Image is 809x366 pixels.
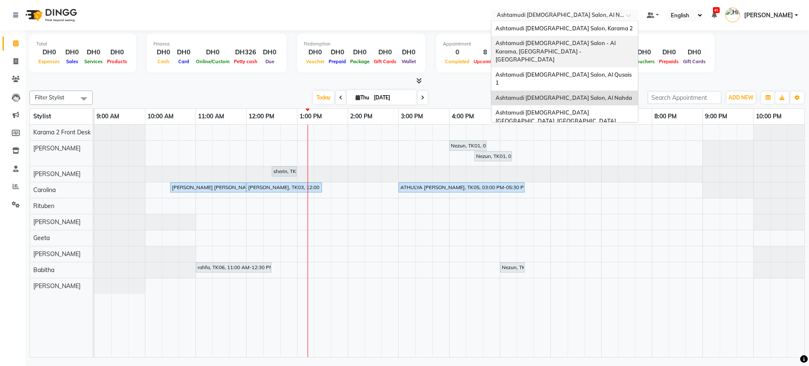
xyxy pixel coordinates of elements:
a: 9:00 AM [94,110,121,123]
span: Online/Custom [194,59,232,64]
a: 4:00 PM [450,110,476,123]
span: Geeta [33,234,50,242]
a: 10:00 PM [754,110,784,123]
span: Gift Cards [372,59,399,64]
span: Today [313,91,334,104]
span: [PERSON_NAME] [33,250,80,258]
span: Products [105,59,129,64]
div: DH0 [632,48,657,57]
a: 2:00 PM [348,110,375,123]
span: Sales [64,59,80,64]
img: logo [21,3,79,27]
span: [PERSON_NAME] [33,282,80,290]
a: 8:00 PM [652,110,679,123]
div: DH0 [304,48,327,57]
span: Services [82,59,105,64]
span: Carolina [33,186,56,194]
div: DH0 [681,48,708,57]
a: 12:00 PM [246,110,276,123]
input: Search Appointment [648,91,721,104]
span: Gift Cards [681,59,708,64]
div: Total [36,40,129,48]
span: Thu [354,94,371,101]
a: 3:00 PM [399,110,425,123]
span: Ashtamudi [DEMOGRAPHIC_DATA] Salon - Al Karama, [GEOGRAPHIC_DATA] -[GEOGRAPHIC_DATA] [496,40,617,63]
span: 45 [713,7,720,13]
span: Package [348,59,372,64]
div: Appointment [443,40,547,48]
div: 0 [443,48,471,57]
a: 9:00 PM [703,110,729,123]
span: Upcoming [471,59,499,64]
div: DH0 [372,48,399,57]
span: Wallet [399,59,418,64]
span: Ashtamudi [DEMOGRAPHIC_DATA] Salon, Karama 2 [496,25,633,32]
span: Due [263,59,276,64]
span: Karama 2 Front Desk [33,128,91,136]
div: DH0 [82,48,105,57]
div: Nezun, TK01, 04:00 PM-04:45 PM, Classic Manicure [450,142,486,150]
ng-dropdown-panel: Options list [491,21,638,123]
div: rahfa, TK06, 11:00 AM-12:30 PM, 03+10 steps Bridal Facial [197,264,271,271]
span: [PERSON_NAME] [744,11,793,20]
span: Filter Stylist [35,94,64,101]
a: 10:00 AM [145,110,176,123]
span: Stylist [33,112,51,120]
span: Ashtamudi [DEMOGRAPHIC_DATA] Salon, Al Nahda [496,94,632,101]
div: DH0 [153,48,174,57]
div: Redemption [304,40,419,48]
div: DH326 [232,48,260,57]
div: DH0 [260,48,280,57]
div: Nezun, TK01, 05:00 PM-05:30 PM, Clean up [501,264,524,271]
a: 1:00 PM [297,110,324,123]
span: Card [176,59,191,64]
span: Babitha [33,266,54,274]
div: 8 [471,48,499,57]
img: Himanshu Akania [725,8,740,22]
div: DH0 [657,48,681,57]
span: Petty cash [232,59,260,64]
div: DH0 [327,48,348,57]
div: ATHULYA [PERSON_NAME], TK05, 03:00 PM-05:30 PM, Vegan Blow Out [399,184,524,191]
span: Voucher [304,59,327,64]
button: ADD NEW [726,92,755,104]
span: Prepaid [327,59,348,64]
a: 11:00 AM [196,110,226,123]
div: DH0 [348,48,372,57]
span: Ashtamudi [DEMOGRAPHIC_DATA] [GEOGRAPHIC_DATA], [GEOGRAPHIC_DATA] [496,109,616,124]
div: DH0 [36,48,62,57]
div: DH0 [194,48,232,57]
span: Rituben [33,202,54,210]
span: Completed [443,59,471,64]
div: Nezun, TK01, 04:30 PM-05:15 PM, Classic Pedicure [475,152,511,160]
span: [PERSON_NAME] [33,170,80,178]
div: DH0 [62,48,82,57]
div: Other sales [571,40,708,48]
span: Vouchers [632,59,657,64]
span: Ashtamudi [DEMOGRAPHIC_DATA] Salon, Al Qusais 1 [496,71,633,86]
div: DH0 [105,48,129,57]
div: [PERSON_NAME], TK03, 12:00 PM-01:30 PM, Full Head / Global Color Schwarzkopf / L’Oréal - Medium [247,184,321,191]
span: Cash [155,59,171,64]
span: ADD NEW [729,94,753,101]
div: DH0 [174,48,194,57]
span: Prepaids [657,59,681,64]
a: 45 [712,11,717,19]
div: Finance [153,40,280,48]
input: 2025-09-04 [371,91,413,104]
div: [PERSON_NAME] [PERSON_NAME], TK04, 10:30 AM-12:00 PM, Full Head / Global Color - Medium [171,184,245,191]
span: [PERSON_NAME] [33,218,80,226]
div: sherin, TK02, 12:30 PM-01:00 PM, Saree Draping [273,168,296,175]
div: DH0 [399,48,419,57]
span: Expenses [36,59,62,64]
